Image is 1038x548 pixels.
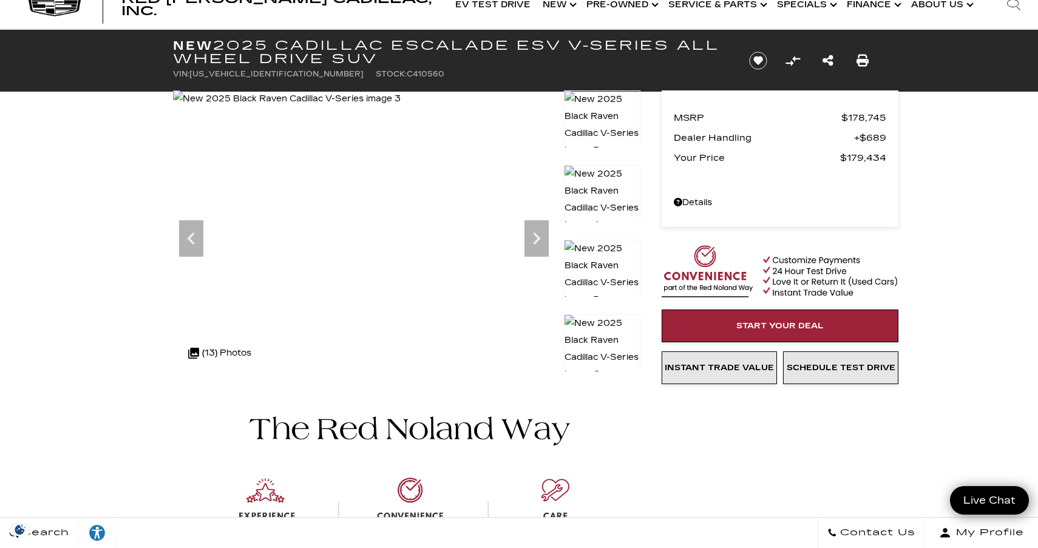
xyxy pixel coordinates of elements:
[19,524,69,541] span: Search
[784,52,802,70] button: Compare Vehicle
[6,523,34,536] img: Opt-Out Icon
[662,310,898,342] a: Start Your Deal
[925,518,1038,548] button: Open user profile menu
[564,165,640,234] img: New 2025 Black Raven Cadillac V-Series image 4
[787,363,895,373] span: Schedule Test Drive
[179,220,203,257] div: Previous
[674,129,854,146] span: Dealer Handling
[376,70,407,78] span: Stock:
[6,523,34,536] section: Click to Open Cookie Consent Modal
[564,90,640,160] img: New 2025 Black Raven Cadillac V-Series image 3
[840,149,886,166] span: $179,434
[818,518,925,548] a: Contact Us
[189,70,364,78] span: [US_VEHICLE_IDENTIFICATION_NUMBER]
[957,493,1022,507] span: Live Chat
[674,109,841,126] span: MSRP
[674,149,886,166] a: Your Price $179,434
[662,351,777,384] a: Instant Trade Value
[173,38,213,53] strong: New
[674,109,886,126] a: MSRP $178,745
[745,51,772,70] button: Save vehicle
[841,109,886,126] span: $178,745
[564,240,640,309] img: New 2025 Black Raven Cadillac V-Series image 5
[173,70,189,78] span: VIN:
[407,70,444,78] span: C410560
[736,321,824,331] span: Start Your Deal
[173,90,401,107] img: New 2025 Black Raven Cadillac V-Series image 3
[823,52,833,69] a: Share this New 2025 Cadillac Escalade ESV V-Series All Wheel Drive SUV
[182,339,257,368] div: (13) Photos
[564,314,640,384] img: New 2025 Black Raven Cadillac V-Series image 6
[783,351,898,384] a: Schedule Test Drive
[524,220,549,257] div: Next
[674,194,886,211] a: Details
[951,524,1024,541] span: My Profile
[857,52,869,69] a: Print this New 2025 Cadillac Escalade ESV V-Series All Wheel Drive SUV
[79,518,116,548] a: Explore your accessibility options
[665,363,774,373] span: Instant Trade Value
[854,129,886,146] span: $689
[950,486,1029,515] a: Live Chat
[79,524,115,542] div: Explore your accessibility options
[173,39,728,66] h1: 2025 Cadillac Escalade ESV V-Series All Wheel Drive SUV
[837,524,915,541] span: Contact Us
[674,129,886,146] a: Dealer Handling $689
[674,149,840,166] span: Your Price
